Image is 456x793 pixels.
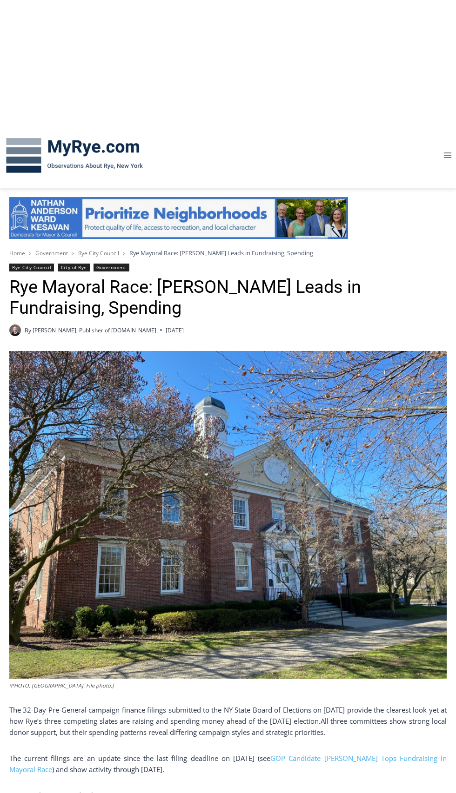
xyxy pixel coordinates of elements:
[9,351,447,679] img: Rye City Hall Rye, NY
[9,324,21,336] a: Author image
[33,326,156,334] a: [PERSON_NAME], Publisher of [DOMAIN_NAME]
[9,249,25,257] a: Home
[166,326,184,335] time: [DATE]
[9,681,447,690] figcaption: (PHOTO: [GEOGRAPHIC_DATA]. File photo.)
[72,250,74,257] span: >
[123,250,126,257] span: >
[94,264,129,271] a: Government
[29,250,32,257] span: >
[52,765,164,774] span: ) and show activity through [DATE].
[9,264,54,271] a: Rye City Council
[9,248,447,258] nav: Breadcrumbs
[58,264,90,271] a: City of Rye
[9,705,447,726] span: The 32-Day Pre-General campaign finance filings submitted to the NY State Board of Elections on [...
[78,249,119,257] a: Rye City Council
[9,277,447,319] h1: Rye Mayoral Race: [PERSON_NAME] Leads in Fundraising, Spending
[35,249,68,257] a: Government
[129,249,313,257] span: Rye Mayoral Race: [PERSON_NAME] Leads in Fundraising, Spending
[439,148,456,163] button: Open menu
[9,753,270,763] span: The current filings are an update since the last filing deadline on [DATE] (see
[25,326,31,335] span: By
